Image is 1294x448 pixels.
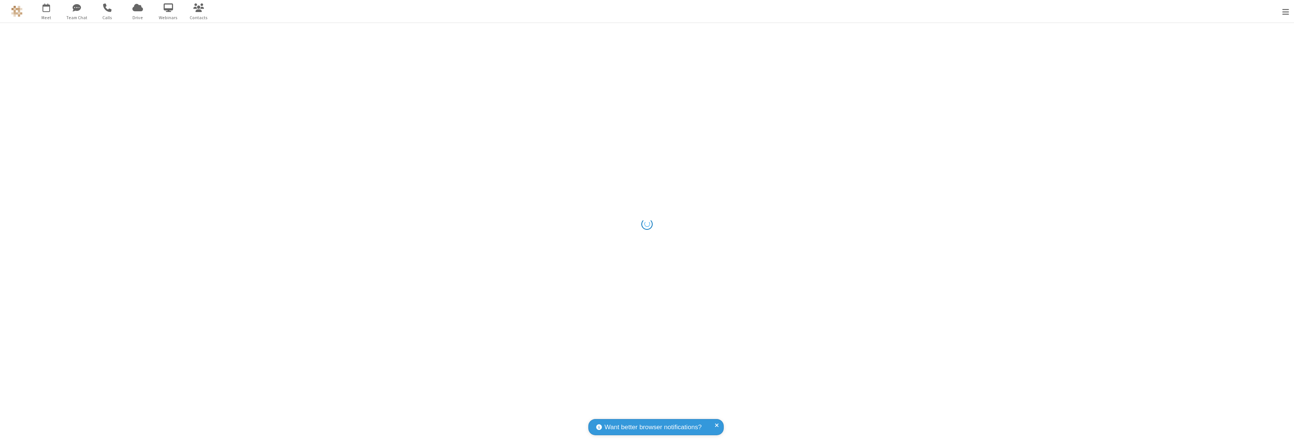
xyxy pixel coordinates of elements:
[1275,428,1288,443] iframe: Chat
[124,14,152,21] span: Drive
[11,6,23,17] img: QA Selenium DO NOT DELETE OR CHANGE
[93,14,122,21] span: Calls
[154,14,182,21] span: Webinars
[32,14,61,21] span: Meet
[185,14,213,21] span: Contacts
[604,422,702,432] span: Want better browser notifications?
[63,14,91,21] span: Team Chat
